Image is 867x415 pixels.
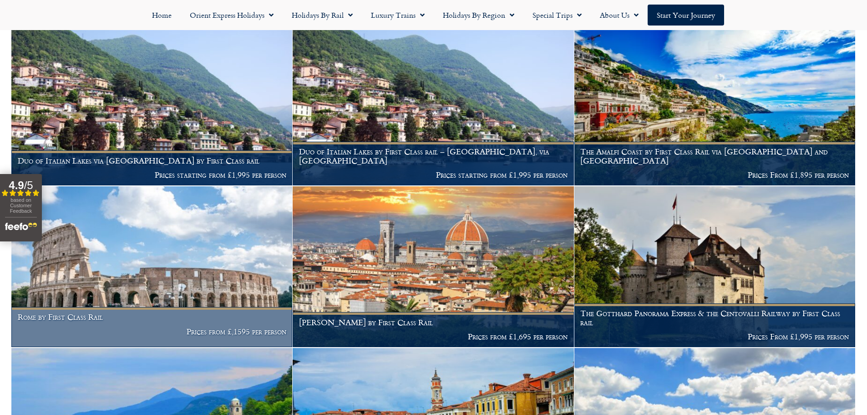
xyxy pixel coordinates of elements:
h1: The Amalfi Coast by First Class Rail via [GEOGRAPHIC_DATA] and [GEOGRAPHIC_DATA] [580,147,849,165]
a: Orient Express Holidays [181,5,283,26]
a: Special Trips [523,5,591,26]
a: About Us [591,5,648,26]
img: Chateau de Chillon Montreux [574,186,855,347]
img: Florence in spring time, Tuscany, Italy [293,186,573,347]
a: The Amalfi Coast by First Class Rail via [GEOGRAPHIC_DATA] and [GEOGRAPHIC_DATA] Prices From £1,8... [574,25,856,186]
a: Rome by First Class Rail Prices from £,1595 per person [11,186,293,348]
nav: Menu [5,5,862,26]
a: Duo of Italian Lakes via [GEOGRAPHIC_DATA] by First Class rail Prices starting from £1,995 per pe... [11,25,293,186]
h1: The Gotthard Panorama Express & the Centovalli Railway by First Class rail [580,309,849,327]
a: Holidays by Region [434,5,523,26]
h1: [PERSON_NAME] by First Class Rail [299,318,568,327]
p: Prices From £1,995 per person [580,332,849,341]
a: Holidays by Rail [283,5,362,26]
a: [PERSON_NAME] by First Class Rail Prices from £1,695 per person [293,186,574,348]
p: Prices From £1,895 per person [580,170,849,179]
p: Prices from £1,695 per person [299,332,568,341]
p: Prices from £,1595 per person [18,327,286,336]
h1: Duo of Italian Lakes via [GEOGRAPHIC_DATA] by First Class rail [18,156,286,165]
a: Luxury Trains [362,5,434,26]
p: Prices starting from £1,995 per person [299,170,568,179]
p: Prices starting from £1,995 per person [18,170,286,179]
a: Home [143,5,181,26]
a: Start your Journey [648,5,724,26]
a: Duo of Italian Lakes by First Class rail – [GEOGRAPHIC_DATA], via [GEOGRAPHIC_DATA] Prices starti... [293,25,574,186]
h1: Rome by First Class Rail [18,313,286,322]
h1: Duo of Italian Lakes by First Class rail – [GEOGRAPHIC_DATA], via [GEOGRAPHIC_DATA] [299,147,568,165]
a: The Gotthard Panorama Express & the Centovalli Railway by First Class rail Prices From £1,995 per... [574,186,856,348]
